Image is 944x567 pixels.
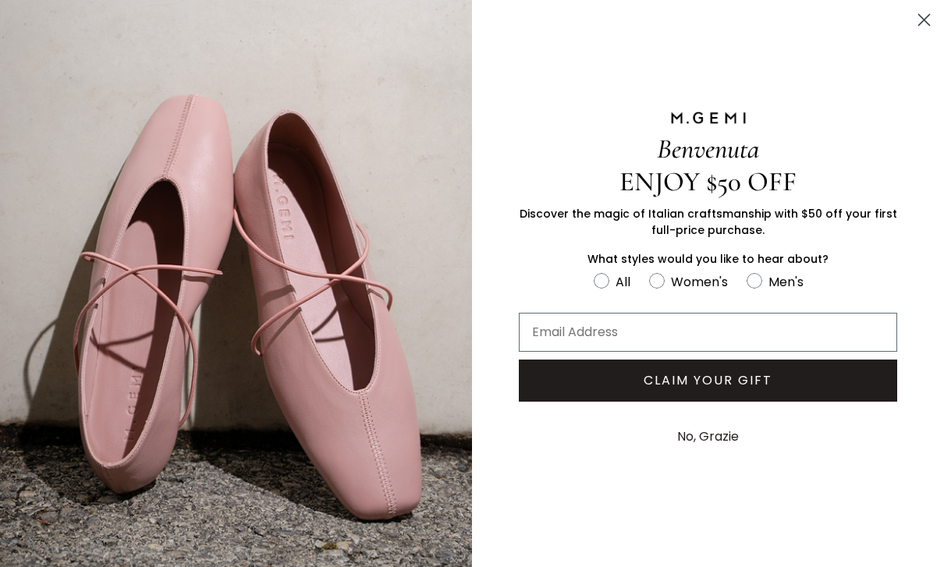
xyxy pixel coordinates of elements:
span: What styles would you like to hear about? [587,251,829,267]
button: CLAIM YOUR GIFT [519,360,897,402]
button: Close dialog [910,6,938,34]
span: Discover the magic of Italian craftsmanship with $50 off your first full-price purchase. [520,206,897,238]
button: No, Grazie [669,417,747,456]
div: Men's [768,272,804,292]
input: Email Address [519,313,897,352]
span: ENJOY $50 OFF [619,165,797,198]
div: Women's [671,272,728,292]
div: All [616,272,630,292]
span: Benvenuta [657,133,759,165]
img: M.GEMI [669,111,747,125]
